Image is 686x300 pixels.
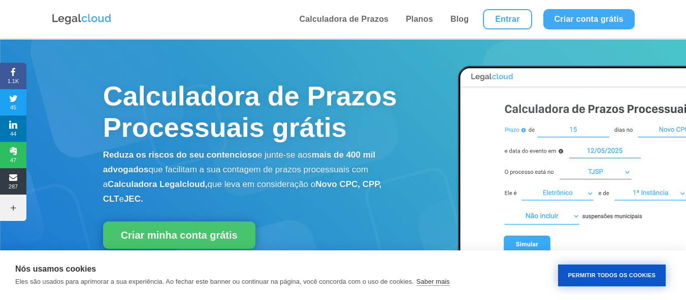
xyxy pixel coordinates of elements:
b: Novo CPC, CPP, CLT [103,179,382,204]
b: JEC. [124,194,143,204]
button: Permitir Todos os Cookies [558,265,666,286]
strong: Nós usamos cookies [15,265,96,273]
span: Calculadora de Prazos Processuais grátis [103,81,397,142]
a: Saber mais [416,278,450,286]
a: Criar conta grátis [543,9,635,29]
b: mais de 400 mil advogados [103,150,376,174]
a: Criar minha conta grátis [103,221,255,249]
a: Entrar [483,9,532,29]
b: Reduza os riscos do seu contencioso [103,150,257,160]
p: Eles são usados para aprimorar a sua experiência. Ao fechar este banner ou continuar na página, v... [15,278,414,285]
b: Calculadora Legalcloud, [108,179,208,189]
img: Logo da Legalcloud [51,13,112,26]
p: e junte-se aos que facilitam a sua contagem de prazos processuais com a que leva em consideração o e [103,148,412,206]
